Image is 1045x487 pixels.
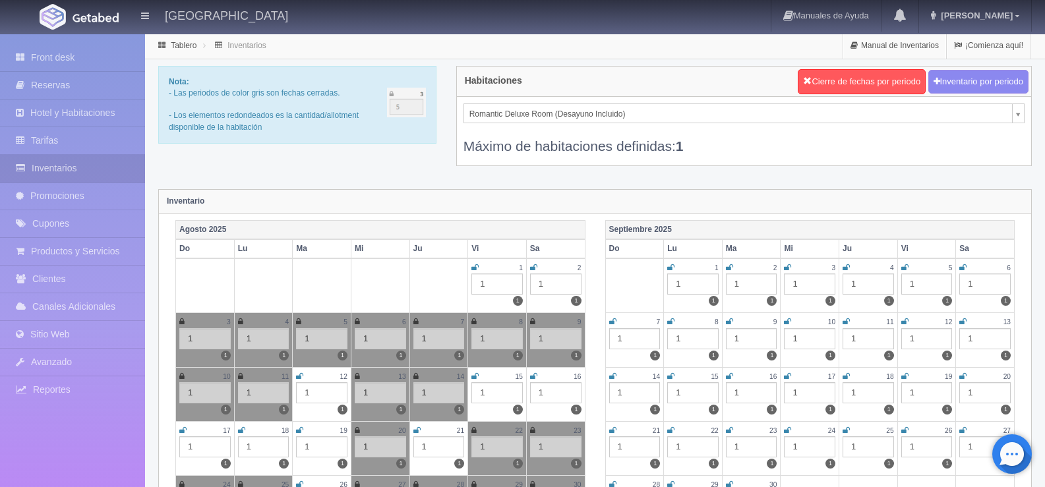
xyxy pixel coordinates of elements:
div: 1 [413,436,465,457]
div: 1 [959,328,1011,349]
small: 24 [828,427,835,434]
div: 1 [238,382,289,403]
label: 1 [884,296,894,306]
th: Sa [526,239,585,258]
th: Ju [839,239,898,258]
div: 1 [179,382,231,403]
small: 18 [282,427,289,434]
small: 4 [890,264,894,272]
small: 17 [223,427,230,434]
small: 19 [945,373,952,380]
div: 1 [901,328,953,349]
label: 1 [942,351,952,360]
label: 1 [942,405,952,415]
small: 20 [1003,373,1011,380]
th: Do [176,239,235,258]
label: 1 [1001,296,1011,306]
label: 1 [825,296,835,306]
span: Romantic Deluxe Room (Desayuno Incluido) [469,104,1007,124]
div: 1 [609,436,661,457]
label: 1 [825,351,835,360]
small: 23 [769,427,777,434]
th: Vi [468,239,527,258]
th: Mi [781,239,839,258]
label: 1 [709,296,719,306]
div: 1 [784,273,835,295]
small: 15 [711,373,718,380]
small: 12 [945,318,952,326]
label: 1 [513,405,523,415]
small: 16 [769,373,777,380]
label: 1 [884,405,894,415]
th: Ju [409,239,468,258]
small: 7 [461,318,465,326]
label: 1 [396,459,406,469]
th: Lu [664,239,723,258]
label: 1 [571,405,581,415]
div: 1 [413,382,465,403]
label: 1 [767,296,777,306]
label: 1 [279,351,289,360]
label: 1 [767,459,777,469]
small: 20 [398,427,405,434]
label: 1 [221,351,231,360]
th: Ma [293,239,351,258]
small: 22 [516,427,523,434]
small: 9 [773,318,777,326]
div: 1 [959,273,1011,295]
th: Vi [897,239,956,258]
div: 1 [413,328,465,349]
small: 16 [574,373,581,380]
div: 1 [726,273,777,295]
div: 1 [296,382,347,403]
small: 13 [1003,318,1011,326]
th: Sa [956,239,1015,258]
label: 1 [454,459,464,469]
small: 8 [715,318,719,326]
label: 1 [650,405,660,415]
small: 18 [886,373,893,380]
label: 1 [1001,351,1011,360]
label: 1 [279,459,289,469]
label: 1 [221,405,231,415]
div: 1 [667,382,719,403]
label: 1 [767,405,777,415]
small: 8 [519,318,523,326]
button: Inventario por periodo [928,70,1029,94]
label: 1 [338,459,347,469]
a: Tablero [171,41,196,50]
div: 1 [726,436,777,457]
a: Manual de Inventarios [843,33,946,59]
small: 7 [656,318,660,326]
label: 1 [709,405,719,415]
th: Agosto 2025 [176,220,585,239]
div: 1 [355,436,406,457]
div: 1 [784,436,835,457]
label: 1 [454,351,464,360]
small: 22 [711,427,718,434]
small: 10 [223,373,230,380]
img: Getabed [40,4,66,30]
label: 1 [221,459,231,469]
div: 1 [530,382,582,403]
div: 1 [530,436,582,457]
label: 1 [513,459,523,469]
div: 1 [726,382,777,403]
small: 3 [227,318,231,326]
label: 1 [338,351,347,360]
div: 1 [179,436,231,457]
div: 1 [667,328,719,349]
th: Do [605,239,664,258]
label: 1 [942,296,952,306]
label: 1 [884,459,894,469]
div: 1 [530,328,582,349]
div: 1 [667,273,719,295]
label: 1 [650,459,660,469]
label: 1 [279,405,289,415]
a: ¡Comienza aquí! [947,33,1030,59]
small: 26 [945,427,952,434]
small: 9 [578,318,582,326]
div: Máximo de habitaciones definidas: [463,123,1025,156]
th: Lu [234,239,293,258]
div: 1 [843,328,894,349]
